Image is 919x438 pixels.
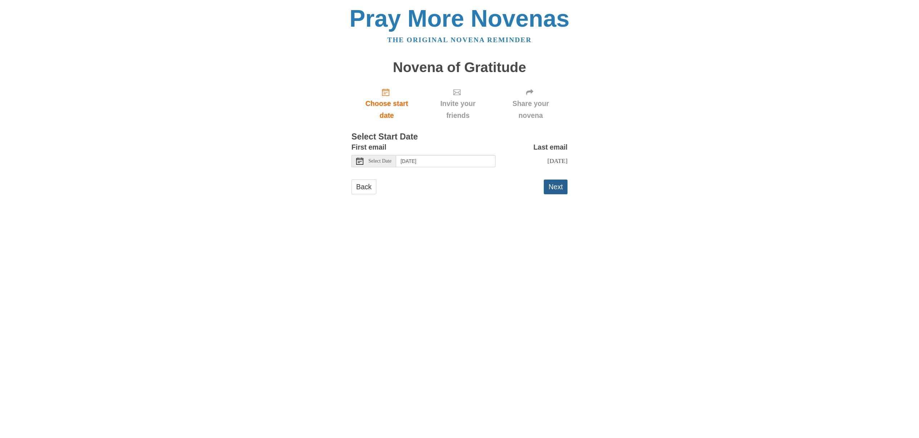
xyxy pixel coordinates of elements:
[359,98,415,121] span: Choose start date
[494,82,568,125] div: Click "Next" to confirm your start date first.
[350,5,570,32] a: Pray More Novenas
[422,82,494,125] div: Click "Next" to confirm your start date first.
[533,141,568,153] label: Last email
[501,98,560,121] span: Share your novena
[351,141,386,153] label: First email
[387,36,532,44] a: The original novena reminder
[547,157,568,164] span: [DATE]
[351,60,568,75] h1: Novena of Gratitude
[351,82,422,125] a: Choose start date
[351,132,568,142] h3: Select Start Date
[368,159,391,164] span: Select Date
[351,180,376,194] a: Back
[429,98,487,121] span: Invite your friends
[544,180,568,194] button: Next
